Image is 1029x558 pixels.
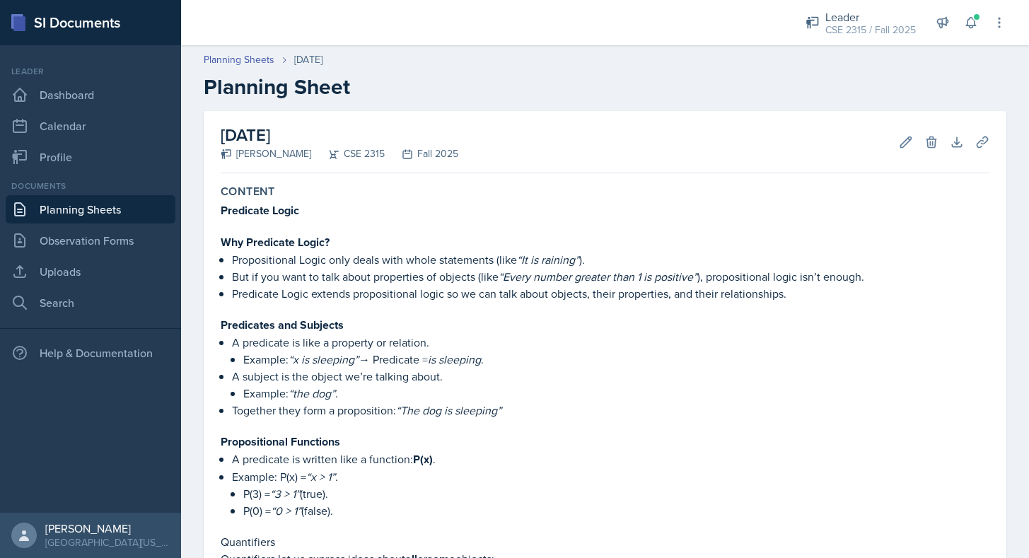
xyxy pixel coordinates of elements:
[221,234,330,250] strong: Why Predicate Logic?
[413,451,433,467] strong: P(x)
[221,202,299,219] strong: Predicate Logic
[306,469,335,484] em: “x > 1”
[6,81,175,109] a: Dashboard
[396,402,501,418] em: “The dog is sleeping”
[45,535,170,550] div: [GEOGRAPHIC_DATA][US_STATE]
[243,485,989,502] p: P(3) = (true).
[499,269,697,284] em: “Every number greater than 1 is positive”
[6,143,175,171] a: Profile
[6,65,175,78] div: Leader
[232,334,989,351] p: A predicate is like a property or relation.
[232,402,989,419] p: Together they form a proposition:
[294,52,322,67] div: [DATE]
[232,451,989,468] p: A predicate is written like a function: .
[271,503,301,518] em: “0 > 1”
[289,351,359,367] em: “x is sleeping”
[6,289,175,317] a: Search
[6,112,175,140] a: Calendar
[221,317,344,333] strong: Predicates and Subjects
[6,257,175,286] a: Uploads
[221,533,989,550] p: Quantifiers
[243,351,989,368] p: Example: → Predicate = .
[204,52,274,67] a: Planning Sheets
[311,146,385,161] div: CSE 2315
[6,195,175,223] a: Planning Sheets
[6,339,175,367] div: Help & Documentation
[232,468,989,485] p: Example: P(x) = .
[221,434,340,450] strong: Propositional Functions
[517,252,579,267] em: “It is raining”
[385,146,458,161] div: Fall 2025
[232,268,989,285] p: But if you want to talk about properties of objects (like ), propositional logic isn’t enough.
[6,226,175,255] a: Observation Forms
[232,285,989,302] p: Predicate Logic extends propositional logic so we can talk about objects, their properties, and t...
[221,185,275,199] label: Content
[204,74,1006,100] h2: Planning Sheet
[232,368,989,385] p: A subject is the object we’re talking about.
[232,251,989,268] p: Propositional Logic only deals with whole statements (like ).
[243,502,989,519] p: P(0) = (false).
[428,351,481,367] em: is sleeping
[825,8,916,25] div: Leader
[221,122,458,148] h2: [DATE]
[270,486,300,501] em: “3 > 1”
[289,385,335,401] em: “the dog”
[825,23,916,37] div: CSE 2315 / Fall 2025
[45,521,170,535] div: [PERSON_NAME]
[221,146,311,161] div: [PERSON_NAME]
[243,385,989,402] p: Example: .
[6,180,175,192] div: Documents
